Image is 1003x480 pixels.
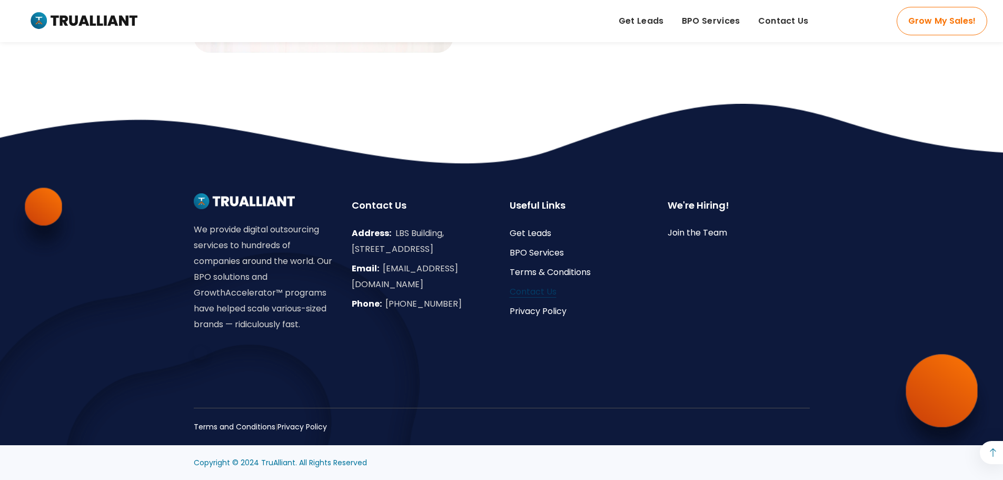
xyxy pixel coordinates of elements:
span: LBS Building, [STREET_ADDRESS] [352,227,444,255]
span: Useful Links [510,199,565,212]
a: BPO Services [510,247,564,259]
a: Get Leads [510,227,551,239]
a: Terms and Conditions [194,422,275,432]
span: Address: [352,227,391,239]
a: Contact Us [510,286,557,298]
span: Email: [352,262,379,275]
a: Facebook [194,346,207,360]
a: Terms & Conditions [510,266,591,278]
span: Get Leads [619,13,664,29]
div: | [194,419,494,435]
span: We're Hiring! [668,199,729,212]
a: Grow My Sales! [897,7,987,35]
a: Join the Team [668,227,727,239]
span: Phone: [352,298,382,310]
span: Contact Us [758,13,809,29]
span: Contact Us [352,199,406,212]
span: We provide digital outsourcing services to hundreds of companies around the world. Our BPO soluti... [194,223,332,330]
a: [EMAIL_ADDRESS][DOMAIN_NAME] [352,262,458,290]
p: Copyright © 2024 TruAlliant. All Rights Reserved [194,456,810,469]
span: BPO Services [682,13,740,29]
a: Privacy Policy [277,422,327,432]
a: [PHONE_NUMBER] [385,298,462,310]
a: Privacy Policy [510,305,567,317]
